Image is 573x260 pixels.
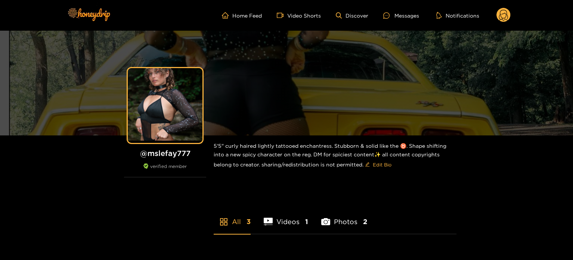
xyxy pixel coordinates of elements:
button: Notifications [434,12,481,19]
span: 3 [247,217,251,226]
div: verified member [124,163,206,177]
button: editEdit Bio [363,159,393,171]
li: All [214,200,251,234]
a: Discover [336,12,368,19]
h1: @ mslefay777 [124,149,206,158]
a: Home Feed [222,12,262,19]
a: Video Shorts [277,12,321,19]
li: Videos [264,200,308,234]
span: home [222,12,232,19]
span: 1 [305,217,308,226]
span: edit [365,162,370,168]
div: Messages [383,11,419,20]
li: Photos [321,200,367,234]
div: 5'5" curly haired lightly tattooed enchantress. Stubborn & solid like the ♉️. Shape shifting into... [214,135,456,177]
span: video-camera [277,12,287,19]
span: appstore [219,217,228,226]
span: Edit Bio [373,161,391,168]
span: 2 [363,217,367,226]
